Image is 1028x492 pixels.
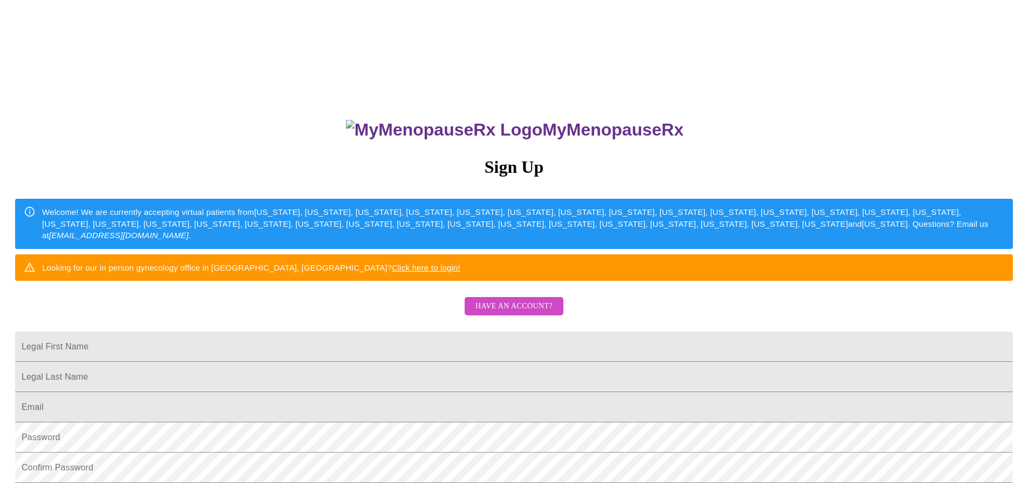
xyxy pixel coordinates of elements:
a: Click here to login! [392,263,460,272]
span: Have an account? [475,300,553,313]
button: Have an account? [465,297,563,316]
h3: Sign Up [15,157,1013,177]
a: Have an account? [462,309,566,318]
em: [EMAIL_ADDRESS][DOMAIN_NAME] [49,231,189,240]
h3: MyMenopauseRx [17,120,1013,140]
img: MyMenopauseRx Logo [346,120,542,140]
div: Looking for our in person gynecology office in [GEOGRAPHIC_DATA], [GEOGRAPHIC_DATA]? [42,258,460,278]
div: Welcome! We are currently accepting virtual patients from [US_STATE], [US_STATE], [US_STATE], [US... [42,202,1004,245]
